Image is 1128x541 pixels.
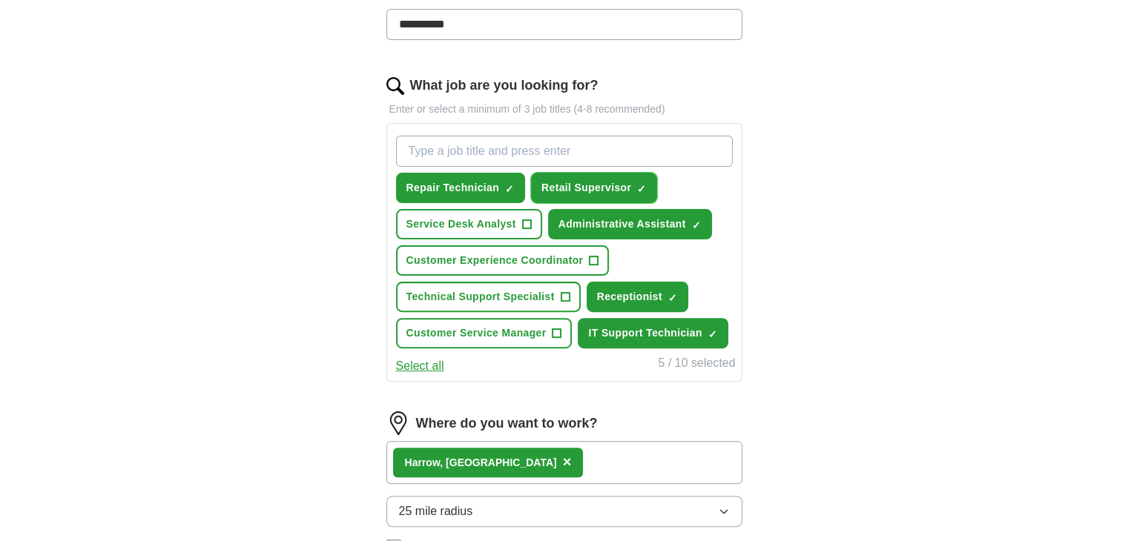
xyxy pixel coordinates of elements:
label: Where do you want to work? [416,414,598,434]
button: IT Support Technician✓ [578,318,728,348]
span: Service Desk Analyst [406,216,516,232]
span: 25 mile radius [399,502,473,520]
span: Receptionist [597,289,662,305]
button: Receptionist✓ [587,282,688,312]
span: IT Support Technician [588,325,702,341]
p: Enter or select a minimum of 3 job titles (4-8 recommended) [386,102,742,117]
button: Retail Supervisor✓ [531,173,657,203]
div: Harrow, [GEOGRAPHIC_DATA] [405,455,557,471]
button: Administrative Assistant✓ [548,209,712,239]
span: Retail Supervisor [541,180,631,196]
button: Customer Experience Coordinator [396,245,610,276]
input: Type a job title and press enter [396,136,733,167]
button: 25 mile radius [386,496,742,527]
button: Customer Service Manager [396,318,573,348]
span: Technical Support Specialist [406,289,555,305]
span: ✓ [637,183,646,195]
span: ✓ [668,292,677,304]
button: Service Desk Analyst [396,209,542,239]
img: search.png [386,77,404,95]
span: ✓ [692,219,701,231]
span: Administrative Assistant [558,216,686,232]
span: Repair Technician [406,180,500,196]
span: ✓ [708,328,717,340]
div: 5 / 10 selected [658,354,735,375]
span: ✓ [505,183,514,195]
span: Customer Experience Coordinator [406,253,584,268]
button: Technical Support Specialist [396,282,581,312]
label: What job are you looking for? [410,76,598,96]
button: × [563,451,572,474]
button: Select all [396,357,444,375]
img: location.png [386,411,410,435]
span: × [563,454,572,470]
span: Customer Service Manager [406,325,547,341]
button: Repair Technician✓ [396,173,526,203]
